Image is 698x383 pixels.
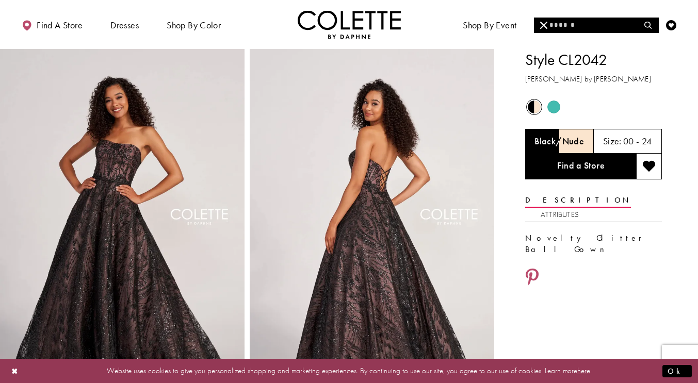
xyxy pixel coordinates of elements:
div: Search form [534,18,659,33]
a: Visit Home Page [298,10,401,39]
h1: Style CL2042 [525,49,662,71]
p: Website uses cookies to give you personalized shopping and marketing experiences. By continuing t... [74,364,624,378]
span: Find a store [37,20,83,30]
a: Check Wishlist [663,10,679,39]
img: Colette by Daphne [298,10,401,39]
div: Novelty Glitter Ball Gown [525,232,662,255]
span: Dresses [108,10,141,39]
a: Description [525,193,631,208]
button: Add to wishlist [636,154,662,179]
div: Black/Nude [525,98,543,116]
a: Meet the designer [542,10,619,39]
span: Shop by color [167,20,221,30]
span: Size: [603,135,622,147]
div: Product color controls state depends on size chosen [525,97,662,117]
a: Find a store [19,10,85,39]
span: Shop By Event [463,20,516,30]
a: Toggle search [641,10,656,39]
button: Close Search [534,18,554,33]
button: Submit Search [638,18,658,33]
a: Find a Store [525,154,636,179]
span: Shop by color [164,10,223,39]
div: Turquoise [545,98,563,116]
button: Close Dialog [6,362,24,380]
a: Share using Pinterest - Opens in new tab [525,268,539,288]
span: Shop By Event [460,10,519,39]
h3: [PERSON_NAME] by [PERSON_NAME] [525,73,662,85]
h5: Chosen color [534,136,584,146]
button: Submit Dialog [662,364,692,377]
span: Dresses [110,20,139,30]
h5: 00 - 24 [623,136,652,146]
input: Search [534,18,658,33]
a: Attributes [541,207,579,222]
a: here [577,365,590,376]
